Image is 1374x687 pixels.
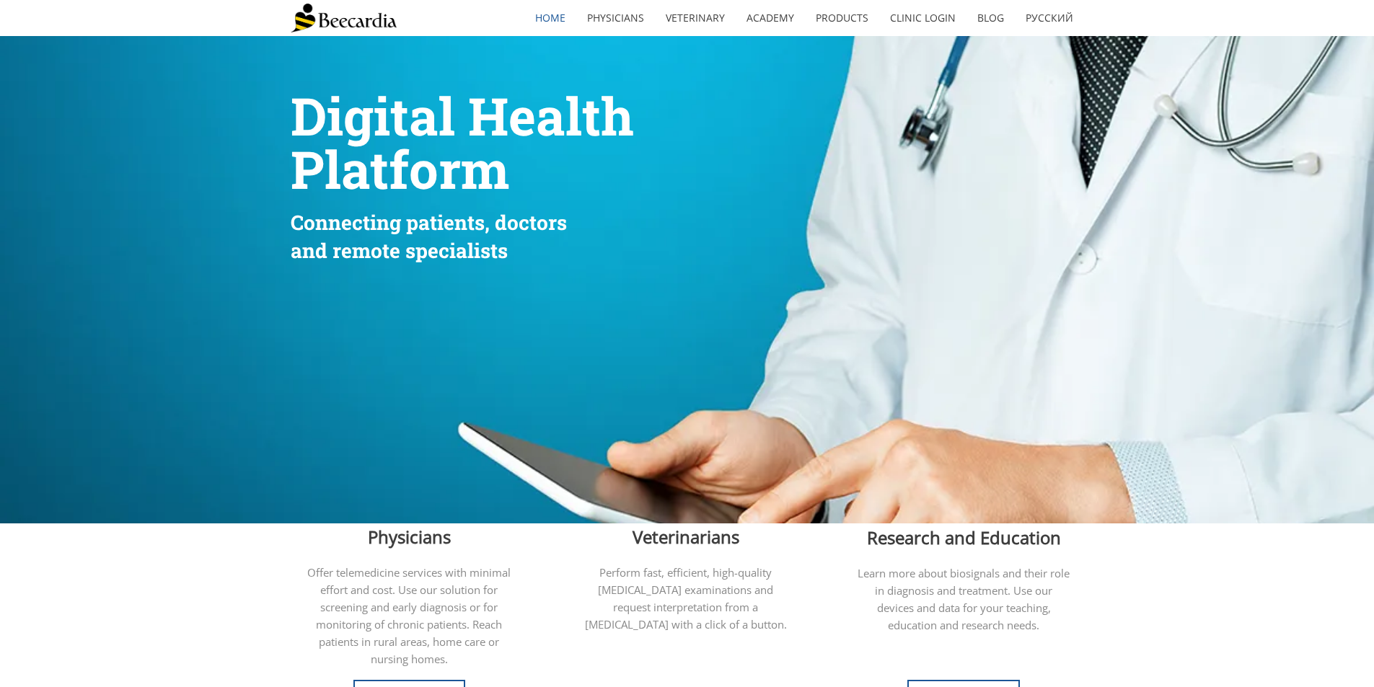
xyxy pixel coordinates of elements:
a: Products [805,1,879,35]
a: home [524,1,576,35]
a: Academy [736,1,805,35]
span: Perform fast, efficient, high-quality [MEDICAL_DATA] examinations and request interpretation from... [585,565,787,631]
span: Veterinarians [633,525,739,549]
span: and remote specialists [291,237,508,264]
span: Learn more about biosignals and their role in diagnosis and treatment. Use our devices and data f... [858,566,1070,632]
span: Physicians [368,525,451,549]
span: Offer telemedicine services with minimal effort and cost. Use our solution for screening and earl... [307,565,511,666]
a: Русский [1015,1,1084,35]
a: Physicians [576,1,655,35]
span: Connecting patients, doctors [291,209,567,236]
a: Clinic Login [879,1,966,35]
span: Platform [291,135,509,203]
img: Beecardia [291,4,397,32]
span: Research and Education [867,526,1061,549]
a: Veterinary [655,1,736,35]
span: Digital Health [291,81,634,150]
a: Blog [966,1,1015,35]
